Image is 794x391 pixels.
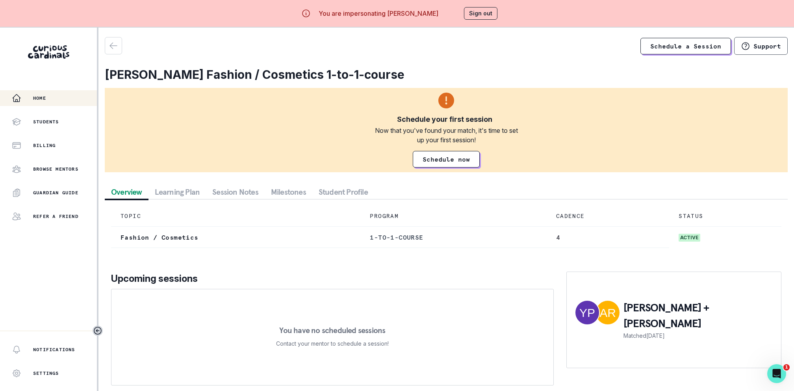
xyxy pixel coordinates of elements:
[105,67,788,82] h2: [PERSON_NAME] Fashion / Cosmetics 1-to-1-course
[111,227,360,248] td: Fashion / Cosmetics
[93,326,103,336] button: Toggle sidebar
[596,301,620,324] img: Audrey Rosauer
[105,185,148,199] button: Overview
[360,206,546,227] td: PROGRAM
[33,346,75,353] p: Notifications
[679,234,700,242] span: active
[547,227,670,248] td: 4
[360,227,546,248] td: 1-to-1-course
[265,185,312,199] button: Milestones
[111,272,554,286] p: Upcoming sessions
[312,185,374,199] button: Student Profile
[397,115,492,124] div: Schedule your first session
[640,38,731,54] a: Schedule a Session
[753,42,781,50] p: Support
[547,206,670,227] td: CADENCE
[767,364,786,383] iframe: Intercom live chat
[33,213,78,220] p: Refer a friend
[371,126,522,145] div: Now that you've found your match, it's time to set up your first session!
[623,331,773,340] p: Matched [DATE]
[734,37,788,55] button: Support
[623,300,773,331] p: [PERSON_NAME] + [PERSON_NAME]
[206,185,265,199] button: Session Notes
[28,45,69,59] img: Curious Cardinals Logo
[33,142,56,149] p: Billing
[575,301,599,324] img: Yasha Paola
[276,339,389,348] p: Contact your mentor to schedule a session!
[33,190,78,196] p: Guardian Guide
[33,95,46,101] p: Home
[33,370,59,376] p: Settings
[319,9,438,18] p: You are impersonating [PERSON_NAME]
[33,166,78,172] p: Browse Mentors
[148,185,206,199] button: Learning Plan
[669,206,781,227] td: STATUS
[111,206,360,227] td: TOPIC
[279,326,385,334] p: You have no scheduled sessions
[33,119,59,125] p: Students
[783,364,790,371] span: 1
[413,151,480,168] a: Schedule now
[464,7,497,20] button: Sign out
